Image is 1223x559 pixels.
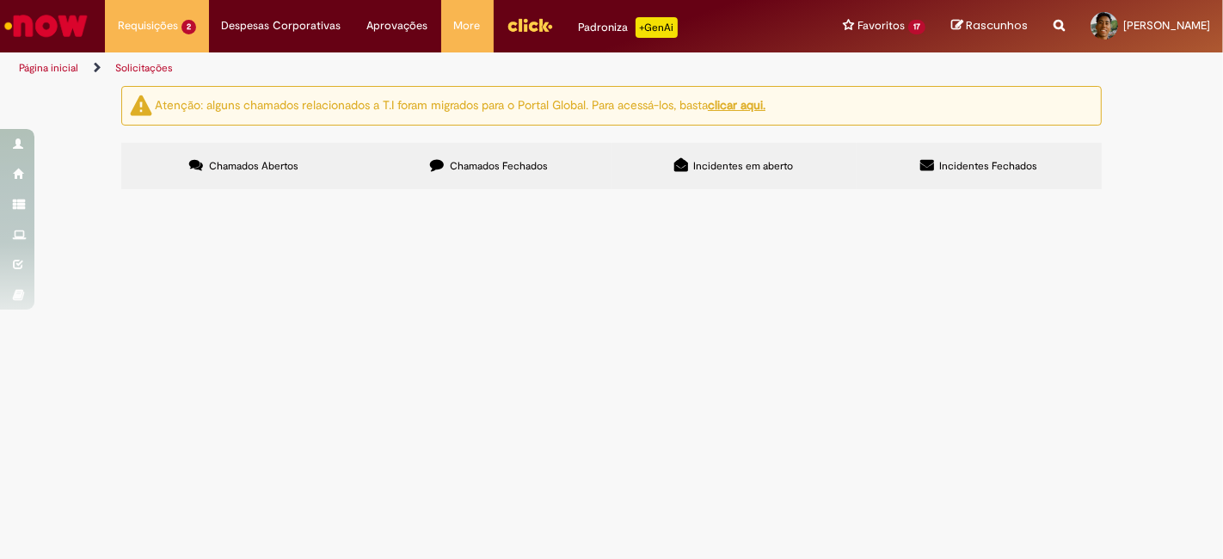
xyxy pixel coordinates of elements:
ul: Trilhas de página [13,52,802,84]
a: clicar aqui. [708,97,765,113]
div: Padroniza [579,17,678,38]
img: ServiceNow [2,9,90,43]
span: Aprovações [367,17,428,34]
img: click_logo_yellow_360x200.png [507,12,553,38]
span: Incidentes em aberto [694,159,794,173]
span: [PERSON_NAME] [1123,18,1210,33]
a: Página inicial [19,61,78,75]
a: Rascunhos [951,18,1028,34]
span: 17 [908,20,925,34]
span: Chamados Fechados [450,159,548,173]
span: More [454,17,481,34]
span: 2 [181,20,196,34]
span: Favoritos [857,17,905,34]
span: Despesas Corporativas [222,17,341,34]
a: Solicitações [115,61,173,75]
span: Requisições [118,17,178,34]
span: Chamados Abertos [209,159,298,173]
p: +GenAi [636,17,678,38]
span: Rascunhos [966,17,1028,34]
ng-bind-html: Atenção: alguns chamados relacionados a T.I foram migrados para o Portal Global. Para acessá-los,... [155,97,765,113]
span: Incidentes Fechados [940,159,1038,173]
